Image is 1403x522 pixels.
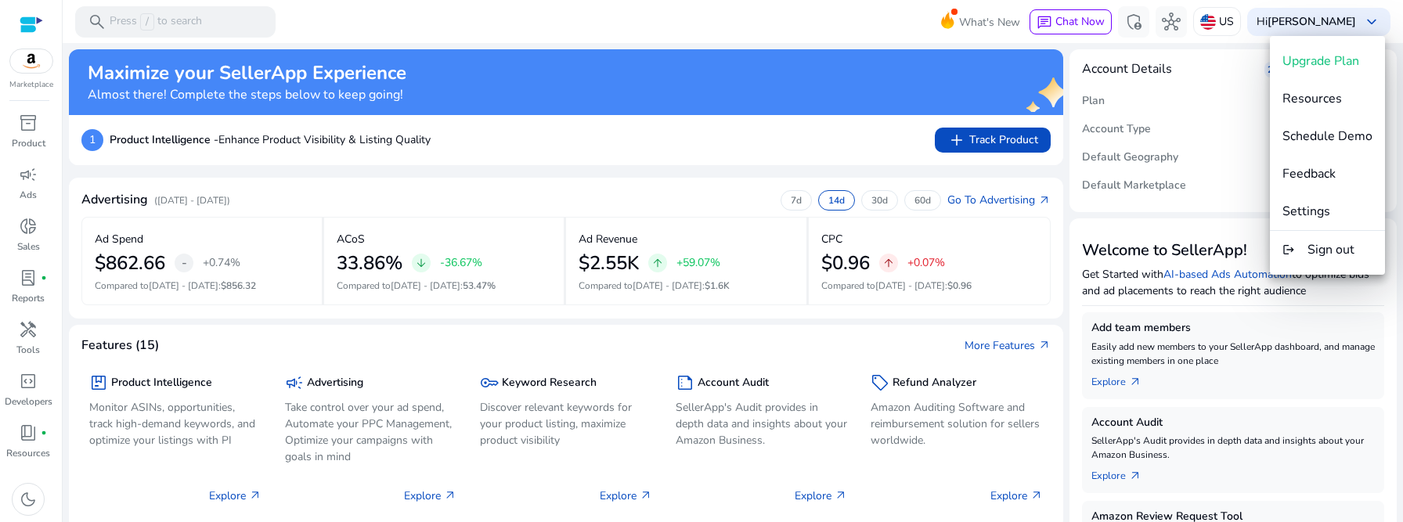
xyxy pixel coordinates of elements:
span: Settings [1282,203,1330,220]
span: Schedule Demo [1282,128,1372,145]
span: Feedback [1282,165,1336,182]
span: Sign out [1307,241,1354,258]
span: Upgrade Plan [1282,52,1359,70]
span: Resources [1282,90,1342,107]
mat-icon: logout [1282,240,1295,259]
